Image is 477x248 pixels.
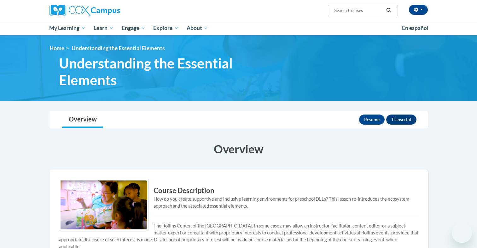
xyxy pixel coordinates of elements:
a: My Learning [45,21,90,35]
span: Explore [153,24,178,32]
h3: Course Description [59,186,418,196]
a: Home [49,45,64,51]
div: Main menu [40,21,437,35]
span: About [187,24,208,32]
span: Engage [122,24,145,32]
a: Explore [149,21,183,35]
a: Engage [118,21,149,35]
span: En español [402,25,428,31]
button: Search [384,7,393,14]
span: Learn [94,24,113,32]
button: Account Settings [409,5,428,15]
span: My Learning [49,24,85,32]
a: Cox Campus [49,5,169,16]
h3: Overview [49,141,428,157]
img: Course logo image [59,179,149,231]
a: En español [398,21,433,35]
a: Learn [90,21,118,35]
a: Overview [62,111,103,128]
a: About [183,21,212,35]
span: Understanding the Essential Elements [72,45,165,51]
button: Resume [359,115,385,125]
div: How do you create supportive and inclusive learning environments for preschool DLLs? This lesson ... [59,196,418,210]
button: Transcript [386,115,416,125]
input: Search Courses [334,7,384,14]
iframe: Button to launch messaging window [452,223,472,243]
img: Cox Campus [49,5,120,16]
span: Understanding the Essential Elements [59,55,276,88]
